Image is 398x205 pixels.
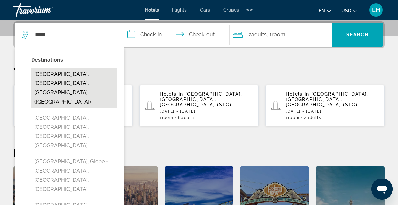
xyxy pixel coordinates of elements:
span: en [319,8,325,13]
span: USD [341,8,351,13]
span: 1 [286,115,299,120]
span: Adults [181,115,196,120]
span: , 1 [267,30,285,39]
a: Hotels [145,7,159,13]
button: User Menu [367,3,385,17]
button: Extra navigation items [246,5,253,15]
button: Check in and out dates [124,23,230,47]
button: [GEOGRAPHIC_DATA], [GEOGRAPHIC_DATA], [GEOGRAPHIC_DATA] ([GEOGRAPHIC_DATA]) [31,68,117,108]
button: [GEOGRAPHIC_DATA], Globe - [GEOGRAPHIC_DATA], [GEOGRAPHIC_DATA], [GEOGRAPHIC_DATA] [31,155,117,196]
span: Adults [251,31,267,38]
div: Search widget [15,23,383,47]
button: Change currency [341,6,358,15]
p: [DATE] - [DATE] [160,109,253,114]
button: Change language [319,6,331,15]
span: 2 [249,30,267,39]
span: Room [162,115,174,120]
h2: Featured Destinations [13,146,385,160]
button: Hotels in [GEOGRAPHIC_DATA], [GEOGRAPHIC_DATA], [GEOGRAPHIC_DATA], [GEOGRAPHIC_DATA] (HNL)[DATE] ... [13,85,133,127]
span: Hotels in [160,91,183,97]
button: Hotels in [GEOGRAPHIC_DATA], [GEOGRAPHIC_DATA], [GEOGRAPHIC_DATA] (SLC)[DATE] - [DATE]1Room6Adults [139,85,259,127]
a: Cars [200,7,210,13]
span: Room [272,31,285,38]
span: 1 [160,115,173,120]
iframe: Button to launch messaging window [371,179,393,200]
span: 6 [178,115,196,120]
span: [GEOGRAPHIC_DATA], [GEOGRAPHIC_DATA], [GEOGRAPHIC_DATA] (SLC) [286,91,368,107]
span: Room [288,115,300,120]
span: 2 [304,115,321,120]
button: [GEOGRAPHIC_DATA], [GEOGRAPHIC_DATA], [GEOGRAPHIC_DATA], [GEOGRAPHIC_DATA] [31,112,117,152]
span: Search [346,32,369,37]
button: Travelers: 2 adults, 0 children [230,23,332,47]
p: [DATE] - [DATE] [286,109,379,114]
span: Hotels in [286,91,309,97]
button: Hotels in [GEOGRAPHIC_DATA], [GEOGRAPHIC_DATA], [GEOGRAPHIC_DATA] (SLC)[DATE] - [DATE]1Room2Adults [265,85,385,127]
span: Adults [307,115,321,120]
button: Search [332,23,383,47]
span: [GEOGRAPHIC_DATA], [GEOGRAPHIC_DATA], [GEOGRAPHIC_DATA] (SLC) [160,91,242,107]
a: Flights [172,7,187,13]
p: Destinations [31,55,117,65]
a: Travorium [13,1,80,19]
p: Your Recent Searches [13,65,385,78]
a: Cruises [223,7,239,13]
span: LH [372,7,380,13]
